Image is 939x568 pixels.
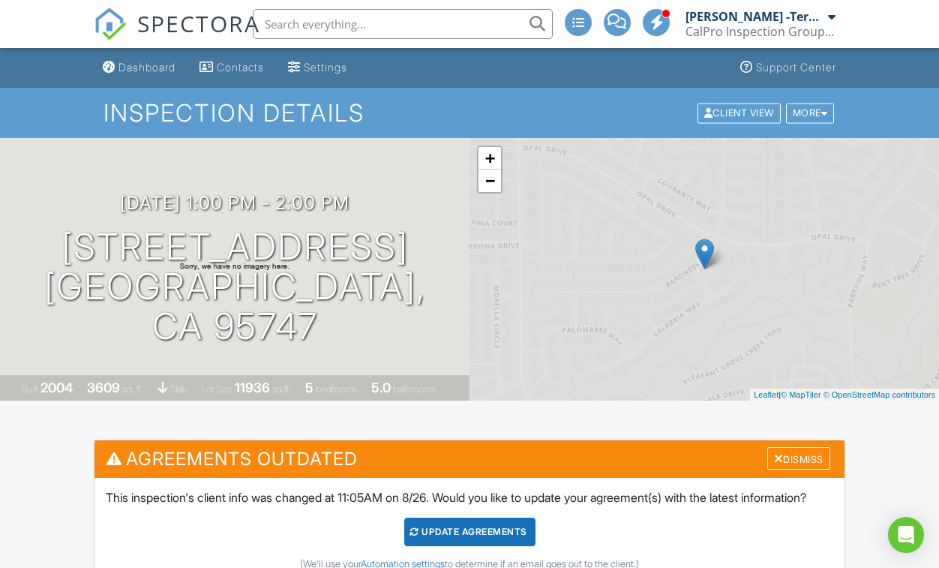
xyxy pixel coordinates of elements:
div: CalPro Inspection Group Sac [685,24,835,39]
a: SPECTORA [94,20,260,52]
h3: Agreements Outdated [94,440,844,477]
a: Zoom out [478,170,501,192]
div: Update Agreements [404,518,535,546]
span: bedrooms [316,383,357,395]
div: 2004 [40,380,73,395]
div: 5.0 [371,380,391,395]
a: Leaflet [754,390,778,399]
span: slab [170,383,187,395]
span: bathrooms [393,383,436,395]
div: Dashboard [118,61,175,74]
a: Contacts [193,54,270,82]
a: Client View [696,107,784,118]
a: Dashboard [97,54,181,82]
div: Dismiss [767,447,830,470]
div: Settings [304,61,347,74]
img: The Best Home Inspection Software - Spectora [94,8,127,41]
span: sq.ft. [272,383,291,395]
span: sq. ft. [122,383,143,395]
h1: [STREET_ADDRESS] [GEOGRAPHIC_DATA], CA 95747 [24,227,445,346]
div: 5 [305,380,313,395]
div: Client View [697,103,781,123]
a: © MapTiler [781,390,821,399]
div: 11936 [235,380,270,395]
a: Settings [282,54,353,82]
span: Built [22,383,38,395]
div: | [750,389,939,401]
a: Zoom in [478,147,501,170]
div: More [786,103,835,123]
div: Open Intercom Messenger [888,517,924,553]
a: © OpenStreetMap contributors [823,390,935,399]
div: [PERSON_NAME] -Termite [685,9,824,24]
div: Support Center [756,61,836,74]
h1: Inspection Details [103,100,835,126]
input: Search everything... [253,9,553,39]
span: Lot Size [201,383,232,395]
span: SPECTORA [137,8,260,39]
div: 3609 [87,380,120,395]
h3: [DATE] 1:00 pm - 2:00 pm [120,193,349,213]
a: Support Center [734,54,842,82]
div: Contacts [217,61,264,74]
